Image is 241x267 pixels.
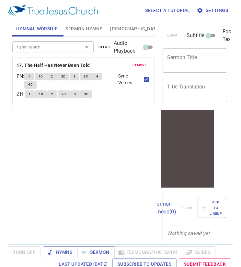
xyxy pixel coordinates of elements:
button: clear [95,43,114,51]
button: 3C [80,73,92,80]
span: 3C [84,74,88,79]
i: Nothing saved yet [168,230,210,236]
button: 1 [24,73,34,80]
button: 3 [70,90,80,98]
span: Hymns [48,248,72,256]
span: 1 [28,74,30,79]
span: Hymnal Worship [16,25,58,33]
span: Sermon [82,248,109,256]
button: 2C [58,90,70,98]
span: Subtitle [187,32,204,39]
button: 2C [57,73,70,80]
button: 4C [24,81,37,88]
span: 4C [28,82,33,87]
span: Sermon Hymns [65,25,102,33]
span: 1C [39,74,43,79]
button: Open [82,43,91,52]
button: Settings [195,5,231,16]
img: True Jesus Church [8,5,98,16]
span: remove [132,62,147,68]
button: remove [129,61,151,69]
button: 4 [92,73,102,80]
button: 1 [25,90,34,98]
button: Sermon [77,246,114,258]
span: 2 [51,74,53,79]
span: 2C [61,74,66,79]
b: 17. The Half Has Never Been Told [17,61,90,69]
button: Hymns [43,246,77,258]
button: 3 [70,73,79,80]
span: 3C [84,91,88,97]
span: clear [98,44,110,50]
button: 1C [35,90,47,98]
span: Select a tutorial [145,6,190,15]
span: 1 [29,91,30,97]
span: Settings [198,6,228,15]
button: Add to Lineup [198,198,226,218]
div: Sermon Lineup(0)clearAdd to Lineup [163,191,229,225]
p: EN : [17,73,24,80]
button: 17. The Half Has Never Been Told [17,61,91,69]
span: Sync Verses [118,73,142,86]
span: Footer Text [223,28,237,43]
span: 3 [74,74,75,79]
span: 2 [51,91,53,97]
span: 4 [96,74,98,79]
button: 1C [35,73,47,80]
iframe: from-child [160,109,215,189]
button: 3C [80,90,92,98]
button: 2 [47,90,57,98]
p: ZH : [17,90,25,98]
p: Sermon Lineup ( 0 ) [154,200,176,216]
span: Add to Lineup [202,199,222,217]
span: [DEMOGRAPHIC_DATA] [110,25,160,33]
span: Audio Playback [114,39,142,55]
span: 3 [74,91,76,97]
button: 2 [47,73,57,80]
span: 2C [62,91,66,97]
span: 1C [39,91,43,97]
button: Select a tutorial [143,5,193,16]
